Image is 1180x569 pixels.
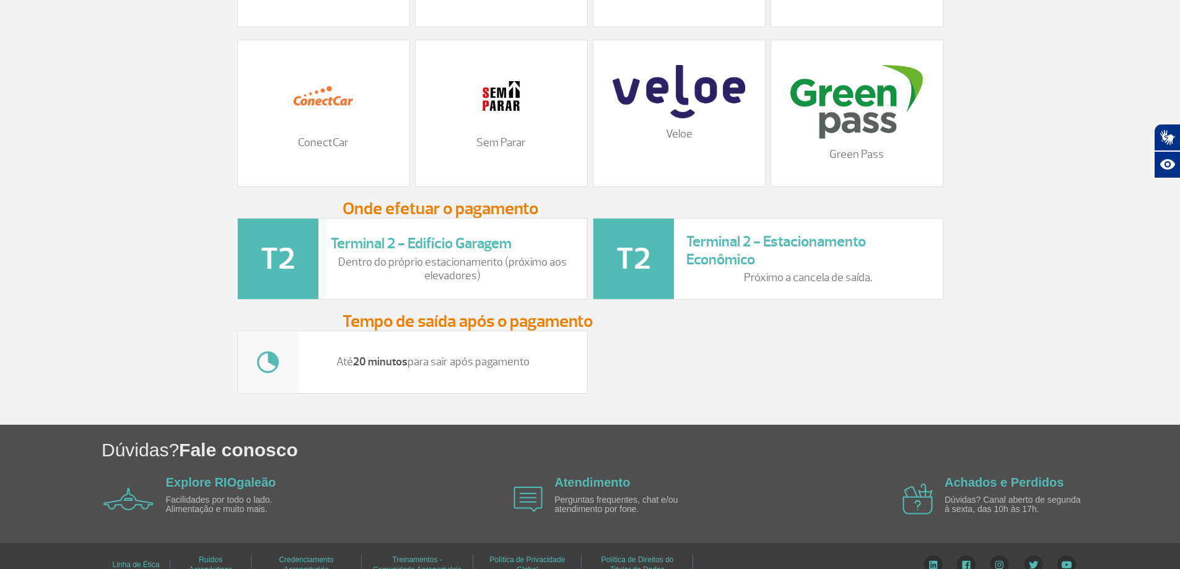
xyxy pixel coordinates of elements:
span: Fale conosco [179,440,298,460]
img: airplane icon [103,488,154,510]
p: Até para sair após pagamento [311,355,555,369]
a: Explore RIOgaleão [166,476,276,489]
p: Perguntas frequentes, chat e/ou atendimento por fone. [554,495,697,515]
img: airplane icon [514,487,543,512]
strong: 20 minutos [353,355,408,369]
img: download%20%2816%29.png [790,65,922,139]
a: Achados e Perdidos [945,476,1064,489]
div: Plugin de acessibilidade da Hand Talk. [1154,124,1180,178]
img: t2-icone.png [238,219,318,299]
img: 12.png [292,65,354,127]
h3: Tempo de saída após o pagamento [343,312,838,331]
h1: Dúvidas? [102,437,1180,463]
a: Atendimento [554,476,630,489]
img: tempo.jpg [238,331,299,393]
img: 11.png [470,65,532,127]
p: Dúvidas? Canal aberto de segunda à sexta, das 10h às 17h. [945,495,1087,515]
img: t2-icone.png [593,219,674,299]
button: Abrir recursos assistivos. [1154,151,1180,178]
p: ConectCar [250,136,397,150]
p: Green Pass [784,148,930,162]
img: veloe-logo-1%20%281%29.png [613,65,745,118]
h3: Terminal 2 - Estacionamento Econômico [686,233,930,269]
button: Abrir tradutor de língua de sinais. [1154,124,1180,151]
p: Dentro do próprio estacionamento (próximo aos elevadores) [331,256,575,282]
p: Sem Parar [428,136,575,150]
p: Facilidades por todo o lado. Alimentação e muito mais. [166,495,308,515]
h3: Onde efetuar o pagamento [343,199,838,218]
p: Veloe [606,128,753,141]
h3: Terminal 2 - Edifício Garagem [331,235,575,253]
img: airplane icon [902,484,933,515]
p: Próximo a cancela de saída. [686,271,930,285]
